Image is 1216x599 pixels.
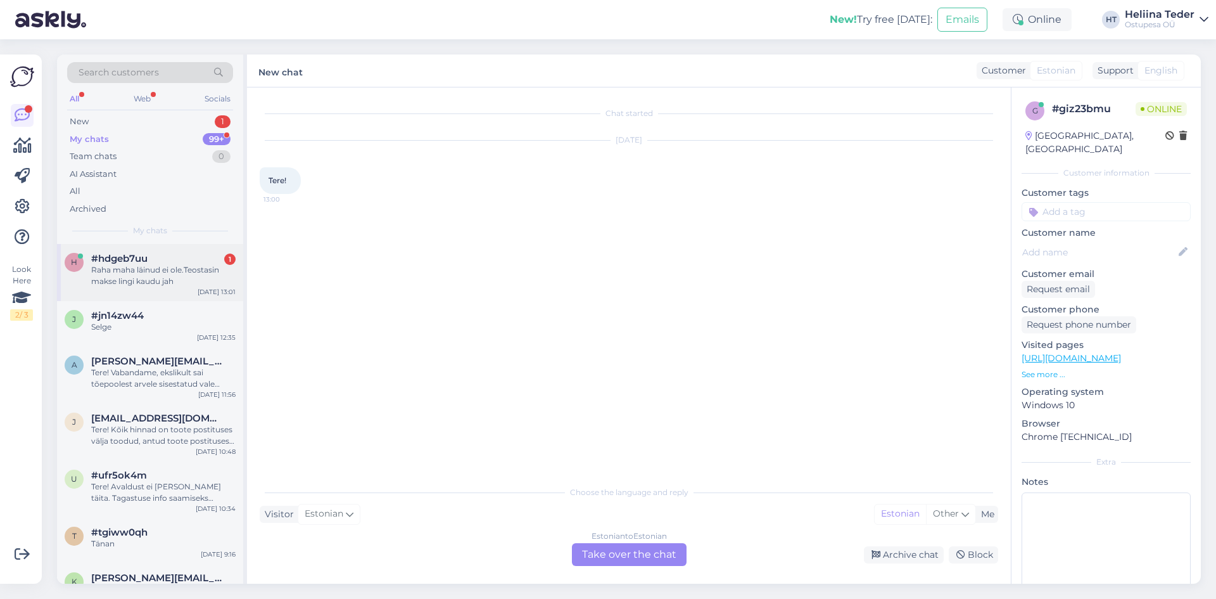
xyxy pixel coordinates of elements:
[212,150,231,163] div: 0
[72,577,77,586] span: k
[830,12,932,27] div: Try free [DATE]:
[1144,64,1177,77] span: English
[949,546,998,564] div: Block
[1022,245,1176,259] input: Add name
[71,257,77,267] span: h
[1022,430,1191,444] p: Chrome [TECHNICAL_ID]
[91,367,236,390] div: Tere! Vabandame, ekslikult sai tõepoolest arvele sisestatud vale toode. Muutsime nüüd toote õigek...
[1022,167,1191,179] div: Customer information
[91,264,236,287] div: Raha maha läinud ei ole.Teostasin makse lingi kaudu jah
[198,390,236,399] div: [DATE] 11:56
[1003,8,1072,31] div: Online
[1022,316,1136,333] div: Request phone number
[197,333,236,342] div: [DATE] 12:35
[1022,456,1191,468] div: Extra
[72,314,76,324] span: j
[91,538,236,550] div: Tänan
[1022,202,1191,221] input: Add a tag
[71,474,77,484] span: u
[1022,186,1191,200] p: Customer tags
[70,133,109,146] div: My chats
[1052,101,1136,117] div: # giz23bmu
[91,356,223,367] span: agnes.raudsepp.001@mail.ee
[592,531,667,542] div: Estonian to Estonian
[72,417,76,427] span: j
[202,91,233,107] div: Socials
[70,115,89,128] div: New
[224,254,236,265] div: 1
[91,527,148,538] span: #tgiww0qh
[70,185,80,198] div: All
[864,546,944,564] div: Archive chat
[196,504,236,513] div: [DATE] 10:34
[1102,11,1120,29] div: HT
[1022,385,1191,399] p: Operating system
[91,253,148,264] span: #hdgeb7uu
[67,91,82,107] div: All
[91,572,223,584] span: k.targama@gmail.ee
[875,505,926,524] div: Estonian
[1022,338,1191,352] p: Visited pages
[91,424,236,447] div: Tere! Kõik hinnad on toote postituses välja toodud, antud toote postituses on info: 𝐄𝐫𝐢𝐡𝐢𝐧𝐝 𝐞𝐭𝐭𝐞𝐭...
[215,115,231,128] div: 1
[198,287,236,297] div: [DATE] 13:01
[269,176,286,185] span: Tere!
[91,321,236,333] div: Selge
[1136,102,1187,116] span: Online
[572,543,687,566] div: Take over the chat
[91,413,223,424] span: janelivoigt@outlook.com
[133,225,167,236] span: My chats
[201,550,236,559] div: [DATE] 9:16
[70,203,106,216] div: Archived
[1092,64,1134,77] div: Support
[1022,417,1191,430] p: Browser
[1022,281,1095,298] div: Request email
[260,487,998,498] div: Choose the language and reply
[1022,475,1191,489] p: Notes
[1037,64,1075,77] span: Estonian
[263,195,311,204] span: 13:00
[1022,303,1191,316] p: Customer phone
[10,65,34,89] img: Askly Logo
[196,447,236,456] div: [DATE] 10:48
[260,134,998,146] div: [DATE]
[260,508,294,521] div: Visitor
[830,13,857,25] b: New!
[260,108,998,119] div: Chat started
[937,8,987,32] button: Emails
[1025,129,1165,156] div: [GEOGRAPHIC_DATA], [GEOGRAPHIC_DATA]
[933,508,959,519] span: Other
[70,168,117,181] div: AI Assistant
[72,531,77,541] span: t
[91,470,147,481] span: #ufr5ok4m
[203,133,231,146] div: 99+
[1022,399,1191,412] p: Windows 10
[258,62,303,79] label: New chat
[91,481,236,504] div: Tere! Avaldust ei [PERSON_NAME] täita. Tagastuse info saamiseks kirjutage meile [EMAIL_ADDRESS][D...
[1125,20,1194,30] div: Ostupesa OÜ
[1125,10,1194,20] div: Heliina Teder
[70,150,117,163] div: Team chats
[976,508,994,521] div: Me
[1022,226,1191,240] p: Customer name
[1032,106,1038,115] span: g
[131,91,153,107] div: Web
[79,66,159,79] span: Search customers
[1022,352,1121,364] a: [URL][DOMAIN_NAME]
[91,310,144,321] span: #jn14zw44
[1022,267,1191,281] p: Customer email
[10,264,33,321] div: Look Here
[305,507,343,521] span: Estonian
[1022,369,1191,380] p: See more ...
[72,360,77,370] span: a
[1125,10,1208,30] a: Heliina TederOstupesa OÜ
[977,64,1026,77] div: Customer
[10,309,33,321] div: 2 / 3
